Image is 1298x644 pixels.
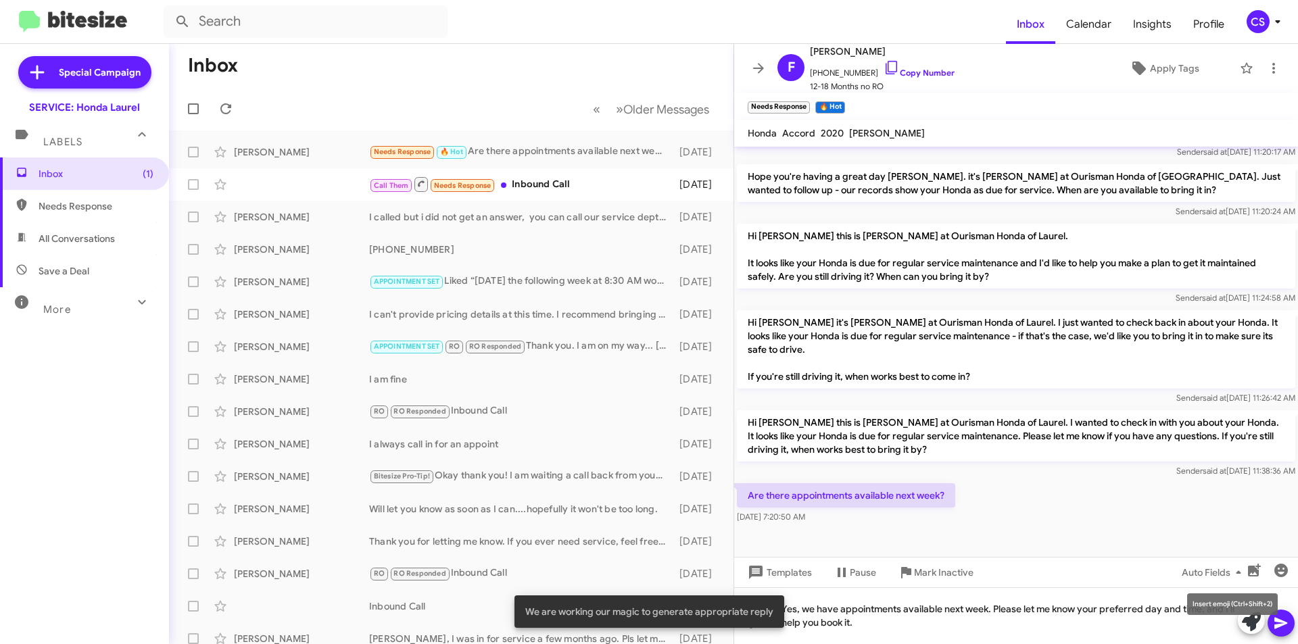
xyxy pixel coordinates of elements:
[234,502,369,516] div: [PERSON_NAME]
[810,43,955,59] span: [PERSON_NAME]
[737,224,1295,289] p: Hi [PERSON_NAME] this is [PERSON_NAME] at Ourisman Honda of Laurel. It looks like your Honda is d...
[745,560,812,585] span: Templates
[737,410,1295,462] p: Hi [PERSON_NAME] this is [PERSON_NAME] at Ourisman Honda of Laurel. I wanted to check in with you...
[369,210,673,224] div: I called but i did not get an answer, you can call our service dept directly at [PHONE_NUMBER]
[673,307,723,321] div: [DATE]
[737,512,805,522] span: [DATE] 7:20:50 AM
[585,95,608,123] button: Previous
[673,535,723,548] div: [DATE]
[374,569,385,578] span: RO
[393,407,446,416] span: RO Responded
[234,567,369,580] div: [PERSON_NAME]
[234,372,369,386] div: [PERSON_NAME]
[737,310,1295,389] p: Hi [PERSON_NAME] it's [PERSON_NAME] at Ourisman Honda of Laurel. I just wanted to check back in a...
[59,66,141,79] span: Special Campaign
[849,127,925,139] span: [PERSON_NAME]
[887,560,984,585] button: Mark Inactive
[374,277,440,286] span: APPOINTMENT SET
[734,587,1298,644] div: Yes, we have appointments available next week. Please let me know your preferred day and time, an...
[369,566,673,581] div: Inbound Call
[369,468,673,484] div: Okay thank you! I am waiting a call back from your receptionist about my warranty policy and then...
[673,145,723,159] div: [DATE]
[673,470,723,483] div: [DATE]
[1150,56,1199,80] span: Apply Tags
[616,101,623,118] span: »
[234,145,369,159] div: [PERSON_NAME]
[449,342,460,351] span: RO
[234,340,369,353] div: [PERSON_NAME]
[748,101,810,114] small: Needs Response
[188,55,238,76] h1: Inbox
[673,405,723,418] div: [DATE]
[374,342,440,351] span: APPOINTMENT SET
[369,307,673,321] div: I can't provide pricing details at this time. I recommend bringing your vehicle in for an inspect...
[823,560,887,585] button: Pause
[673,275,723,289] div: [DATE]
[673,372,723,386] div: [DATE]
[393,569,446,578] span: RO Responded
[234,535,369,548] div: [PERSON_NAME]
[673,340,723,353] div: [DATE]
[737,164,1295,202] p: Hope you're having a great day [PERSON_NAME]. it's [PERSON_NAME] at Ourisman Honda of [GEOGRAPHIC...
[469,342,521,351] span: RO Responded
[369,535,673,548] div: Thank you for letting me know. If you ever need service, feel free to reach out to us! We're here...
[1176,293,1295,303] span: Sender [DATE] 11:24:58 AM
[440,147,463,156] span: 🔥 Hot
[434,181,491,190] span: Needs Response
[43,303,71,316] span: More
[1176,206,1295,216] span: Sender [DATE] 11:20:24 AM
[234,307,369,321] div: [PERSON_NAME]
[234,470,369,483] div: [PERSON_NAME]
[369,599,673,613] div: Inbound Call
[884,68,955,78] a: Copy Number
[1171,560,1257,585] button: Auto Fields
[369,437,673,451] div: I always call in for an appoint
[1122,5,1182,44] a: Insights
[608,95,717,123] button: Next
[143,167,153,180] span: (1)
[1006,5,1055,44] span: Inbox
[1247,10,1270,33] div: CS
[234,405,369,418] div: [PERSON_NAME]
[673,437,723,451] div: [DATE]
[1176,393,1295,403] span: Sender [DATE] 11:26:42 AM
[39,264,89,278] span: Save a Deal
[734,560,823,585] button: Templates
[43,136,82,148] span: Labels
[369,339,673,354] div: Thank you. I am on my way... [PERSON_NAME]
[673,502,723,516] div: [DATE]
[369,403,673,419] div: Inbound Call
[39,232,115,245] span: All Conversations
[369,274,673,289] div: Liked “[DATE] the following week at 8:30 AM works perfectly! I've booked your appointment. Lookin...
[374,407,385,416] span: RO
[29,101,140,114] div: SERVICE: Honda Laurel
[234,243,369,256] div: [PERSON_NAME]
[815,101,844,114] small: 🔥 Hot
[1055,5,1122,44] a: Calendar
[810,80,955,93] span: 12-18 Months no RO
[1235,10,1283,33] button: CS
[1095,56,1233,80] button: Apply Tags
[748,127,777,139] span: Honda
[673,178,723,191] div: [DATE]
[737,483,955,507] p: Are there appointments available next week?
[1187,593,1278,615] div: Insert emoji (Ctrl+Shift+2)
[234,437,369,451] div: [PERSON_NAME]
[369,502,673,516] div: Will let you know as soon as I can....hopefully it won't be too long.
[369,372,673,386] div: I am fine
[673,210,723,224] div: [DATE]
[788,57,795,78] span: F
[850,560,876,585] span: Pause
[234,210,369,224] div: [PERSON_NAME]
[1203,147,1227,157] span: said at
[821,127,844,139] span: 2020
[1182,5,1235,44] span: Profile
[673,243,723,256] div: [DATE]
[914,560,973,585] span: Mark Inactive
[1182,560,1247,585] span: Auto Fields
[1202,206,1226,216] span: said at
[1176,466,1295,476] span: Sender [DATE] 11:38:36 AM
[623,102,709,117] span: Older Messages
[369,176,673,193] div: Inbound Call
